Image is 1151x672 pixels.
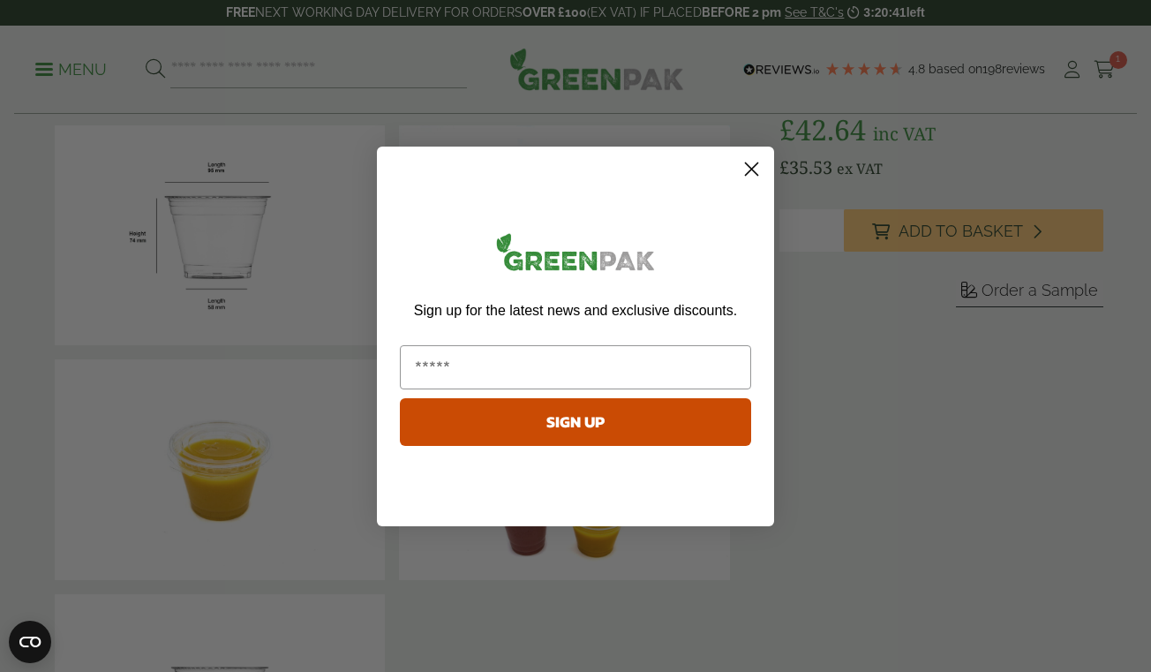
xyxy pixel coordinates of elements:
button: Close dialog [736,154,767,185]
input: Email [400,345,751,389]
button: SIGN UP [400,398,751,446]
img: greenpak_logo [400,226,751,285]
button: Open CMP widget [9,621,51,663]
span: Sign up for the latest news and exclusive discounts. [414,303,737,318]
